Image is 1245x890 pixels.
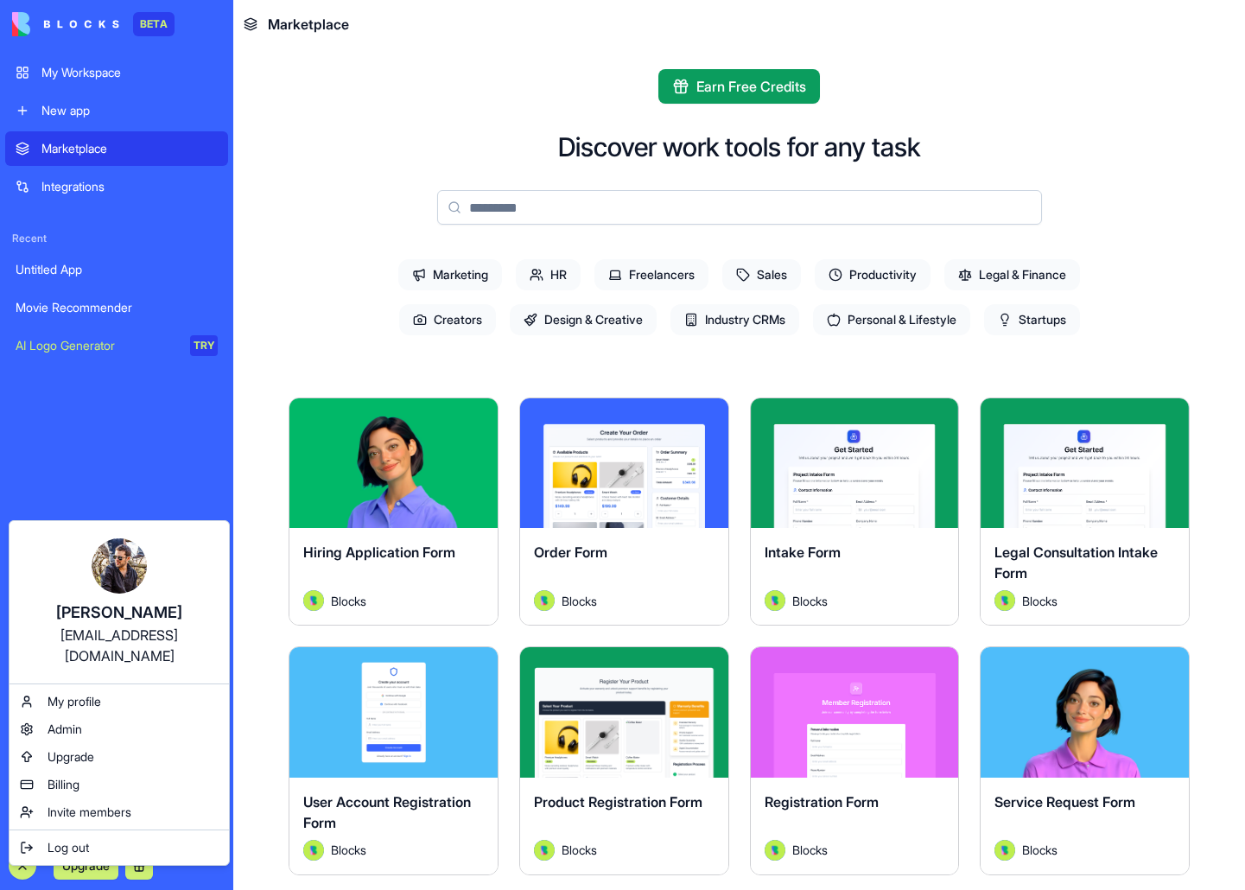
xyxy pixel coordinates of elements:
a: [PERSON_NAME][EMAIL_ADDRESS][DOMAIN_NAME] [13,524,225,680]
a: Billing [13,771,225,798]
span: Admin [48,721,82,738]
span: Log out [48,839,89,856]
span: Upgrade [48,748,94,766]
div: AI Logo Generator [16,337,178,354]
span: Invite members [48,804,131,821]
div: [EMAIL_ADDRESS][DOMAIN_NAME] [27,625,212,666]
span: Billing [48,776,79,793]
span: My profile [48,693,101,710]
div: Movie Recommender [16,299,218,316]
img: ACg8ocIWHStwmHF_DjFnABpncu_9GXdBs_aq9kEmf3Rza_wnv8MsOcoq=s96-c [92,538,147,594]
div: [PERSON_NAME] [27,601,212,625]
a: Upgrade [13,743,225,771]
div: Untitled App [16,261,218,278]
a: Invite members [13,798,225,826]
span: Recent [5,232,228,245]
div: TRY [190,335,218,356]
a: My profile [13,688,225,715]
a: Admin [13,715,225,743]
